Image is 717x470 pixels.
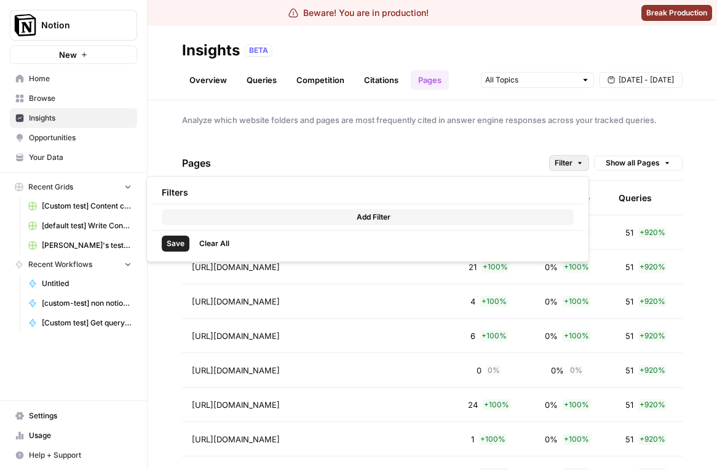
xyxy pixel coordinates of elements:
[10,178,137,196] button: Recent Grids
[638,261,667,273] span: + 920 %
[23,236,137,255] a: [PERSON_NAME]'s test Grid
[28,259,92,270] span: Recent Workflows
[545,295,558,308] span: 0%
[470,330,475,342] span: 6
[10,255,137,274] button: Recent Workflows
[483,399,510,410] span: + 100 %
[29,450,132,461] span: Help + Support
[549,155,589,171] button: Filter
[167,238,184,249] span: Save
[469,261,477,273] span: 21
[23,216,137,236] a: [default test] Write Content Briefs
[41,19,116,31] span: Notion
[606,157,660,169] span: Show all Pages
[245,44,272,57] div: BETA
[29,73,132,84] span: Home
[638,330,667,341] span: + 920 %
[10,69,137,89] a: Home
[638,365,667,376] span: + 920 %
[555,157,572,169] span: Filter
[29,410,132,421] span: Settings
[182,146,211,180] h4: Pages
[29,132,132,143] span: Opportunities
[10,128,137,148] a: Opportunities
[625,295,633,308] span: 51
[10,10,137,41] button: Workspace: Notion
[23,313,137,333] a: [Custom test] Get query fanout from topic
[599,72,683,88] button: [DATE] - [DATE]
[563,330,590,341] span: + 100 %
[29,113,132,124] span: Insights
[480,296,508,307] span: + 100 %
[619,74,674,86] span: [DATE] - [DATE]
[625,330,633,342] span: 51
[545,399,558,411] span: 0%
[29,152,132,163] span: Your Data
[625,433,633,445] span: 51
[192,330,280,342] span: [URL][DOMAIN_NAME]
[563,261,590,273] span: + 100 %
[10,426,137,445] a: Usage
[638,434,667,445] span: + 920 %
[192,433,280,445] span: [URL][DOMAIN_NAME]
[545,261,558,273] span: 0%
[10,445,137,465] button: Help + Support
[638,399,667,410] span: + 920 %
[10,46,137,64] button: New
[471,433,474,445] span: 1
[162,209,574,225] button: Add Filter
[199,238,229,249] span: Clear All
[10,406,137,426] a: Settings
[42,201,132,212] span: [Custom test] Content creation flow
[625,364,633,376] span: 51
[638,227,667,238] span: + 920 %
[619,181,652,215] div: Queries
[638,296,667,307] span: + 920 %
[29,430,132,441] span: Usage
[42,298,132,309] span: [custom-test] non notion page research
[646,7,707,18] span: Break Production
[192,399,280,411] span: [URL][DOMAIN_NAME]
[563,296,590,307] span: + 100 %
[192,295,280,308] span: [URL][DOMAIN_NAME]
[545,330,558,342] span: 0%
[289,70,352,90] a: Competition
[479,434,507,445] span: + 100 %
[23,274,137,293] a: Untitled
[23,293,137,313] a: [custom-test] non notion page research
[551,364,564,376] span: 0%
[29,93,132,104] span: Browse
[486,365,501,376] span: 0 %
[288,7,429,19] div: Beware! You are in production!
[411,70,449,90] a: Pages
[357,70,406,90] a: Citations
[594,156,683,170] button: Show all Pages
[625,261,633,273] span: 51
[192,261,280,273] span: [URL][DOMAIN_NAME]
[470,295,475,308] span: 4
[182,41,240,60] div: Insights
[162,236,189,252] button: Save
[10,89,137,108] a: Browse
[239,70,284,90] a: Queries
[42,278,132,289] span: Untitled
[152,181,584,204] div: Filters
[10,108,137,128] a: Insights
[42,220,132,231] span: [default test] Write Content Briefs
[357,212,390,223] span: Add Filter
[625,399,633,411] span: 51
[10,148,137,167] a: Your Data
[477,364,481,376] span: 0
[182,114,683,126] span: Analyze which website folders and pages are most frequently cited in answer engine responses acro...
[625,226,633,239] span: 51
[641,5,712,21] button: Break Production
[192,364,280,376] span: [URL][DOMAIN_NAME]
[14,14,36,36] img: Notion Logo
[480,330,508,341] span: + 100 %
[42,240,132,251] span: [PERSON_NAME]'s test Grid
[194,236,234,252] button: Clear All
[485,74,576,86] input: All Topics
[468,399,478,411] span: 24
[23,196,137,216] a: [Custom test] Content creation flow
[545,433,558,445] span: 0%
